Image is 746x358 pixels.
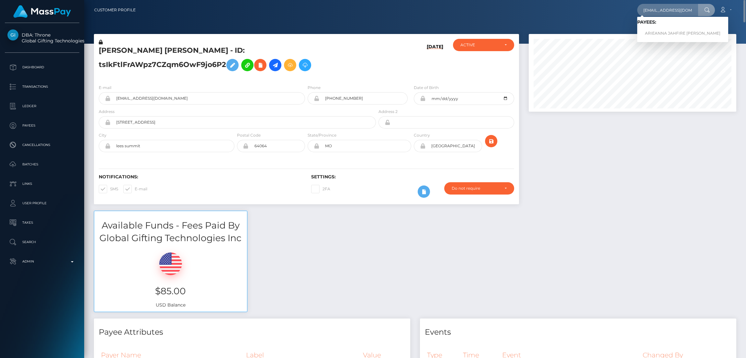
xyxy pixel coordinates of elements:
button: Do not require [444,182,514,195]
p: User Profile [7,198,77,208]
a: Cancellations [5,137,79,153]
label: City [99,132,107,138]
a: Admin [5,253,79,270]
h4: Events [425,327,731,338]
label: Postal Code [237,132,261,138]
a: Batches [5,156,79,173]
a: Taxes [5,215,79,231]
label: E-mail [99,85,111,91]
label: Date of Birth [414,85,439,91]
img: Global Gifting Technologies Inc [7,29,18,40]
h5: [PERSON_NAME] [PERSON_NAME] - ID: tsIkFtlFrAWpz7CZqm6OwF9jo6P2 [99,46,372,74]
span: DBA: Throne Global Gifting Technologies Inc [5,32,79,44]
label: State/Province [308,132,336,138]
p: Admin [7,257,77,266]
a: Initiate Payout [269,59,281,71]
label: Phone [308,85,321,91]
h6: [DATE] [427,44,443,77]
button: ACTIVE [453,39,514,51]
div: USD Balance [94,244,247,311]
label: Address [99,109,115,115]
input: Search... [637,4,698,16]
h6: Settings: [311,174,514,180]
p: Dashboard [7,62,77,72]
a: User Profile [5,195,79,211]
h6: Payees: [637,19,728,25]
a: ARIEANNA JAHFIRE [PERSON_NAME] [637,28,728,39]
a: Search [5,234,79,250]
label: Country [414,132,430,138]
label: Address 2 [379,109,398,115]
label: 2FA [311,185,330,193]
p: Batches [7,160,77,169]
p: Transactions [7,82,77,92]
p: Ledger [7,101,77,111]
div: ACTIVE [460,42,499,48]
a: Dashboard [5,59,79,75]
label: E-mail [123,185,147,193]
a: Transactions [5,79,79,95]
a: Ledger [5,98,79,114]
label: SMS [99,185,118,193]
img: USD.png [159,252,182,275]
img: MassPay Logo [13,5,71,18]
p: Taxes [7,218,77,228]
a: Customer Profile [94,3,136,17]
h3: Available Funds - Fees Paid By Global Gifting Technologies Inc [94,219,247,244]
h4: Payee Attributes [99,327,405,338]
div: Do not require [452,186,499,191]
p: Links [7,179,77,189]
a: Payees [5,117,79,134]
h6: Notifications: [99,174,301,180]
p: Cancellations [7,140,77,150]
p: Payees [7,121,77,130]
a: Links [5,176,79,192]
h3: $85.00 [99,285,242,297]
p: Search [7,237,77,247]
